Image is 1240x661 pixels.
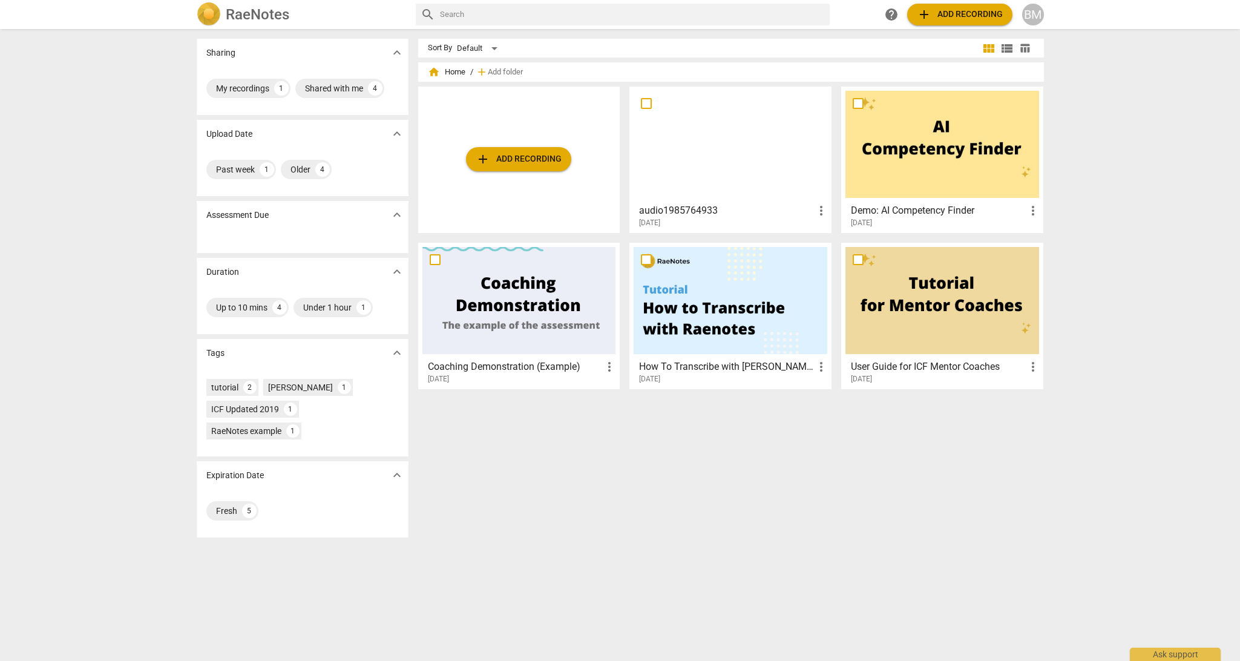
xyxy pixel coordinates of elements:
[602,360,617,374] span: more_vert
[457,39,502,58] div: Default
[388,125,406,143] button: Show more
[390,346,404,360] span: expand_more
[390,127,404,141] span: expand_more
[260,162,274,177] div: 1
[1019,42,1031,54] span: table_chart
[470,68,473,77] span: /
[388,44,406,62] button: Show more
[206,347,225,360] p: Tags
[845,91,1039,228] a: Demo: AI Competency Finder[DATE]
[476,152,490,166] span: add
[272,300,287,315] div: 4
[845,247,1039,384] a: User Guide for ICF Mentor Coaches[DATE]
[216,505,237,517] div: Fresh
[917,7,1003,22] span: Add recording
[388,466,406,484] button: Show more
[851,374,872,384] span: [DATE]
[268,381,333,393] div: [PERSON_NAME]
[390,208,404,222] span: expand_more
[1022,4,1044,25] button: BM
[206,128,252,140] p: Upload Date
[881,4,902,25] a: Help
[206,469,264,482] p: Expiration Date
[368,81,382,96] div: 4
[315,162,330,177] div: 4
[440,5,825,24] input: Search
[466,147,571,171] button: Upload
[428,66,465,78] span: Home
[814,360,828,374] span: more_vert
[907,4,1012,25] button: Upload
[980,39,998,58] button: Tile view
[476,66,488,78] span: add
[488,68,523,77] span: Add folder
[1016,39,1034,58] button: Table view
[1130,648,1221,661] div: Ask support
[388,263,406,281] button: Show more
[243,381,257,394] div: 2
[216,82,269,94] div: My recordings
[274,81,289,96] div: 1
[851,218,872,228] span: [DATE]
[197,2,406,27] a: LogoRaeNotes
[851,203,1026,218] h3: Demo: AI Competency Finder
[639,360,814,374] h3: How To Transcribe with RaeNotes
[338,381,351,394] div: 1
[884,7,899,22] span: help
[305,82,363,94] div: Shared with me
[211,381,238,393] div: tutorial
[814,203,828,218] span: more_vert
[982,41,996,56] span: view_module
[428,374,449,384] span: [DATE]
[390,45,404,60] span: expand_more
[917,7,931,22] span: add
[356,300,371,315] div: 1
[390,468,404,482] span: expand_more
[388,344,406,362] button: Show more
[639,203,814,218] h3: audio1985764933
[476,152,562,166] span: Add recording
[216,163,255,176] div: Past week
[206,47,235,59] p: Sharing
[634,247,827,384] a: How To Transcribe with [PERSON_NAME][DATE]
[998,39,1016,58] button: List view
[211,425,281,437] div: RaeNotes example
[1026,360,1040,374] span: more_vert
[1000,41,1014,56] span: view_list
[428,360,603,374] h3: Coaching Demonstration (Example)
[634,91,827,228] a: audio1985764933[DATE]
[428,66,440,78] span: home
[197,2,221,27] img: Logo
[206,209,269,222] p: Assessment Due
[422,247,616,384] a: Coaching Demonstration (Example)[DATE]
[421,7,435,22] span: search
[216,301,267,314] div: Up to 10 mins
[284,403,297,416] div: 1
[211,403,279,415] div: ICF Updated 2019
[639,374,660,384] span: [DATE]
[226,6,289,23] h2: RaeNotes
[1026,203,1040,218] span: more_vert
[290,163,310,176] div: Older
[303,301,352,314] div: Under 1 hour
[388,206,406,224] button: Show more
[206,266,239,278] p: Duration
[428,44,452,53] div: Sort By
[286,424,300,438] div: 1
[390,265,404,279] span: expand_more
[242,504,257,518] div: 5
[639,218,660,228] span: [DATE]
[851,360,1026,374] h3: User Guide for ICF Mentor Coaches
